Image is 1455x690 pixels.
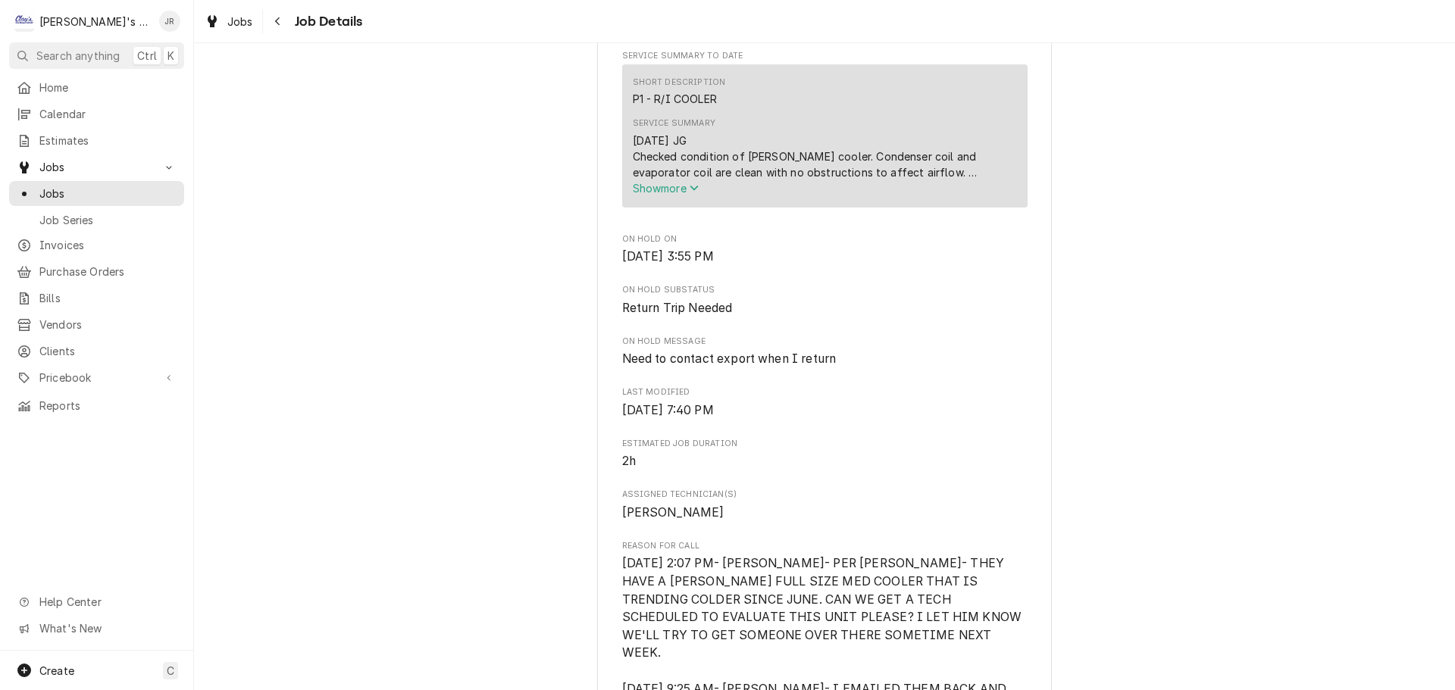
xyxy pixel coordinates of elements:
[39,237,177,253] span: Invoices
[622,233,1028,266] div: On Hold On
[9,181,184,206] a: Jobs
[622,64,1028,214] div: Service Summary
[39,14,151,30] div: [PERSON_NAME]'s Refrigeration
[622,489,1028,501] span: Assigned Technician(s)
[622,401,1028,420] span: Last Modified
[622,284,1028,317] div: On Hold SubStatus
[9,339,184,364] a: Clients
[622,438,1028,470] div: Estimated Job Duration
[14,11,35,32] div: Clay's Refrigeration's Avatar
[622,540,1028,552] span: Reason For Call
[633,76,726,89] div: Short Description
[14,11,35,32] div: C
[9,616,184,641] a: Go to What's New
[622,438,1028,450] span: Estimated Job Duration
[622,299,1028,317] span: On Hold SubStatus
[622,301,733,315] span: Return Trip Needed
[622,351,837,366] span: Need to contact export when I return
[622,249,714,264] span: [DATE] 3:55 PM
[9,312,184,337] a: Vendors
[9,128,184,153] a: Estimates
[39,186,177,201] span: Jobs
[159,11,180,32] div: JR
[167,663,174,679] span: C
[9,286,184,311] a: Bills
[633,117,715,130] div: Service Summary
[39,212,177,228] span: Job Series
[227,14,253,30] span: Jobs
[622,454,636,468] span: 2h
[622,386,1028,419] div: Last Modified
[9,365,184,390] a: Go to Pricebook
[622,248,1028,266] span: On Hold On
[39,80,177,95] span: Home
[633,91,717,107] div: P1 - R/I COOLER
[622,233,1028,245] span: On Hold On
[622,50,1028,215] div: Service Summary To Date
[622,504,1028,522] span: Assigned Technician(s)
[9,208,184,233] a: Job Series
[39,159,154,175] span: Jobs
[622,284,1028,296] span: On Hold SubStatus
[39,398,177,414] span: Reports
[137,48,157,64] span: Ctrl
[9,259,184,284] a: Purchase Orders
[9,233,184,258] a: Invoices
[39,106,177,122] span: Calendar
[622,505,724,520] span: [PERSON_NAME]
[39,290,177,306] span: Bills
[9,589,184,614] a: Go to Help Center
[622,386,1028,398] span: Last Modified
[39,620,175,636] span: What's New
[39,594,175,610] span: Help Center
[9,155,184,180] a: Go to Jobs
[159,11,180,32] div: Jeff Rue's Avatar
[36,48,120,64] span: Search anything
[39,343,177,359] span: Clients
[9,75,184,100] a: Home
[39,664,74,677] span: Create
[199,9,259,34] a: Jobs
[9,393,184,418] a: Reports
[39,133,177,148] span: Estimates
[39,317,177,333] span: Vendors
[167,48,174,64] span: K
[39,370,154,386] span: Pricebook
[633,182,699,195] span: Show more
[633,180,1017,196] button: Showmore
[290,11,363,32] span: Job Details
[622,50,1028,62] span: Service Summary To Date
[622,403,714,417] span: [DATE] 7:40 PM
[9,42,184,69] button: Search anythingCtrlK
[39,264,177,279] span: Purchase Orders
[622,350,1028,368] span: On Hold Message
[9,101,184,126] a: Calendar
[266,9,290,33] button: Navigate back
[622,489,1028,521] div: Assigned Technician(s)
[622,452,1028,470] span: Estimated Job Duration
[633,133,1017,180] div: [DATE] JG Checked condition of [PERSON_NAME] cooler. Condenser coil and evaporator coil are clean...
[622,336,1028,368] div: On Hold Message
[622,336,1028,348] span: On Hold Message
